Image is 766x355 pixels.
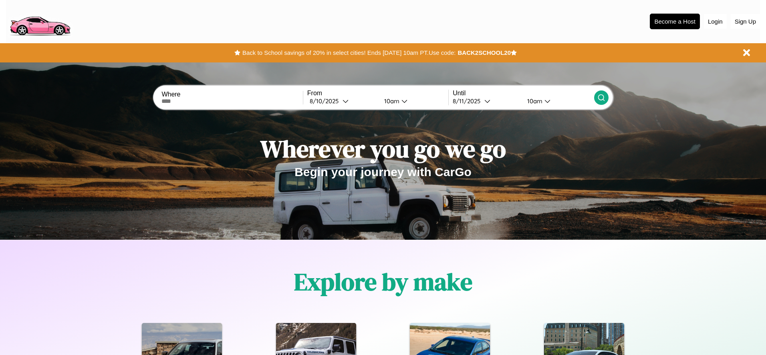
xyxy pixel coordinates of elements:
button: 10am [378,97,448,105]
b: BACK2SCHOOL20 [458,49,511,56]
label: Where [161,91,302,98]
button: Login [704,14,727,29]
div: 8 / 10 / 2025 [310,97,343,105]
button: Back to School savings of 20% in select cities! Ends [DATE] 10am PT.Use code: [240,47,458,58]
button: 8/10/2025 [307,97,378,105]
div: 10am [380,97,401,105]
button: Become a Host [650,14,700,29]
button: Sign Up [731,14,760,29]
label: From [307,90,448,97]
h1: Explore by make [294,265,472,298]
button: 10am [521,97,594,105]
label: Until [453,90,594,97]
div: 10am [523,97,544,105]
div: 8 / 11 / 2025 [453,97,484,105]
img: logo [6,4,74,38]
